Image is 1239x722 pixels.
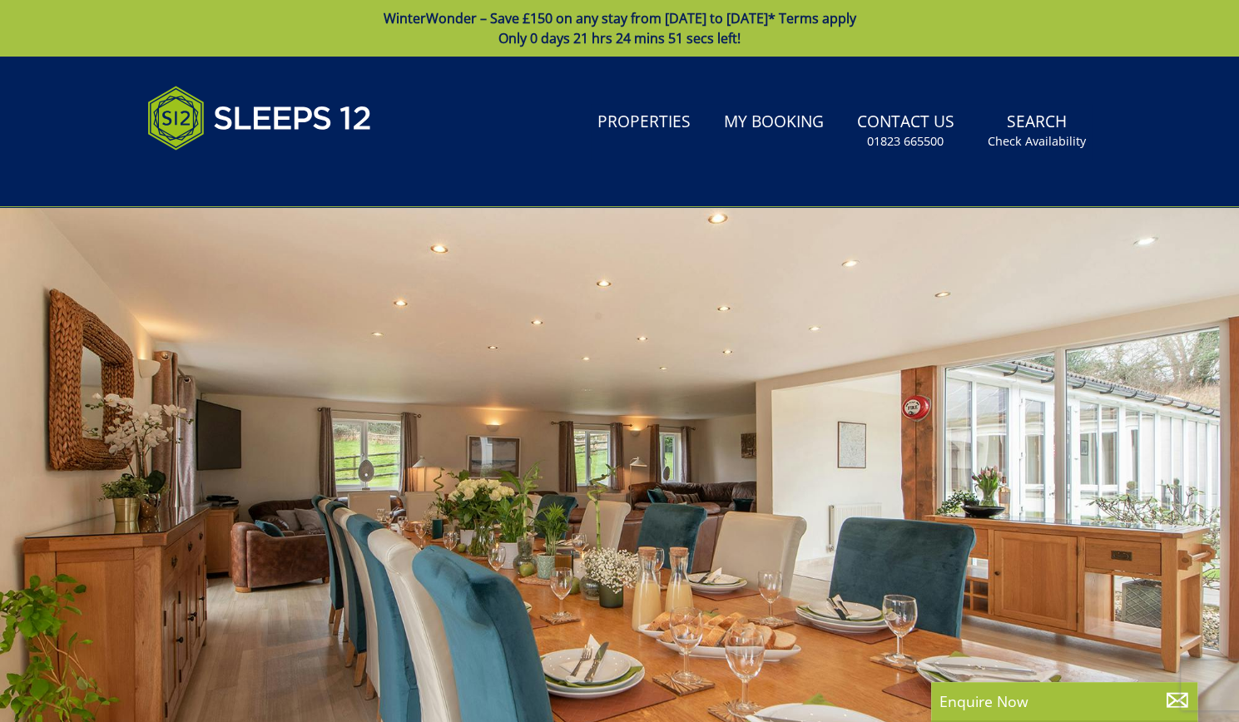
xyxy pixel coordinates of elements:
[717,104,830,141] a: My Booking
[139,170,314,184] iframe: Customer reviews powered by Trustpilot
[988,133,1086,150] small: Check Availability
[591,104,697,141] a: Properties
[981,104,1093,158] a: SearchCheck Availability
[147,77,372,160] img: Sleeps 12
[850,104,961,158] a: Contact Us01823 665500
[498,29,741,47] span: Only 0 days 21 hrs 24 mins 51 secs left!
[867,133,944,150] small: 01823 665500
[939,690,1189,712] p: Enquire Now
